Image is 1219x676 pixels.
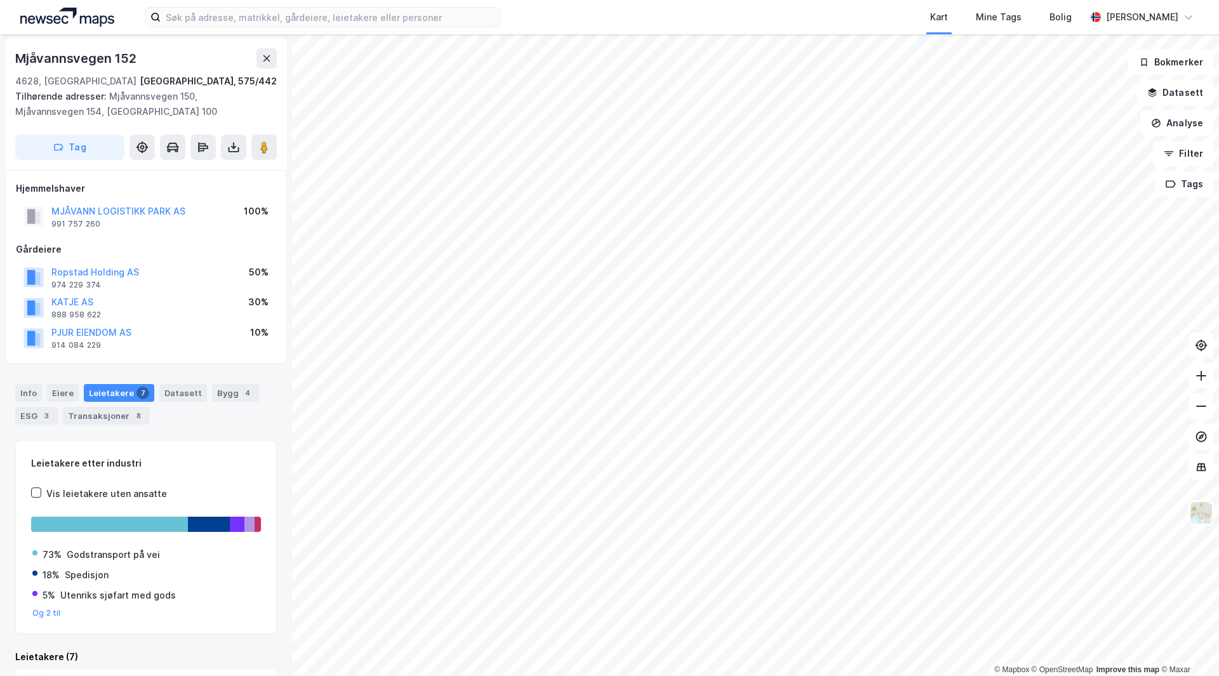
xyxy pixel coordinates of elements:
[40,409,53,422] div: 3
[51,219,100,229] div: 991 757 260
[15,649,277,665] div: Leietakere (7)
[43,567,60,583] div: 18%
[47,384,79,402] div: Eiere
[1096,665,1159,674] a: Improve this map
[140,74,277,89] div: [GEOGRAPHIC_DATA], 575/442
[994,665,1029,674] a: Mapbox
[1153,141,1214,166] button: Filter
[1155,171,1214,197] button: Tags
[241,387,254,399] div: 4
[15,89,267,119] div: Mjåvannsvegen 150, Mjåvannsvegen 154, [GEOGRAPHIC_DATA] 100
[67,547,160,562] div: Godstransport på vei
[63,407,150,425] div: Transaksjoner
[51,280,101,290] div: 974 229 374
[250,325,269,340] div: 10%
[1032,665,1093,674] a: OpenStreetMap
[15,48,139,69] div: Mjåvannsvegen 152
[60,588,176,603] div: Utenriks sjøfart med gods
[1156,615,1219,676] iframe: Chat Widget
[244,204,269,219] div: 100%
[46,486,167,501] div: Vis leietakere uten ansatte
[248,295,269,310] div: 30%
[31,456,261,471] div: Leietakere etter industri
[43,588,55,603] div: 5%
[51,310,101,320] div: 888 958 622
[1049,10,1072,25] div: Bolig
[43,547,62,562] div: 73%
[15,91,109,102] span: Tilhørende adresser:
[15,74,137,89] div: 4628, [GEOGRAPHIC_DATA]
[16,181,276,196] div: Hjemmelshaver
[137,387,149,399] div: 7
[212,384,259,402] div: Bygg
[15,384,42,402] div: Info
[1156,615,1219,676] div: Kontrollprogram for chat
[1140,110,1214,136] button: Analyse
[1106,10,1178,25] div: [PERSON_NAME]
[159,384,207,402] div: Datasett
[161,8,500,27] input: Søk på adresse, matrikkel, gårdeiere, leietakere eller personer
[32,608,61,618] button: Og 2 til
[249,265,269,280] div: 50%
[15,135,124,160] button: Tag
[930,10,948,25] div: Kart
[132,409,145,422] div: 8
[20,8,114,27] img: logo.a4113a55bc3d86da70a041830d287a7e.svg
[15,407,58,425] div: ESG
[51,340,101,350] div: 914 084 229
[976,10,1022,25] div: Mine Tags
[84,384,154,402] div: Leietakere
[65,567,109,583] div: Spedisjon
[1128,50,1214,75] button: Bokmerker
[16,242,276,257] div: Gårdeiere
[1136,80,1214,105] button: Datasett
[1189,501,1213,525] img: Z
